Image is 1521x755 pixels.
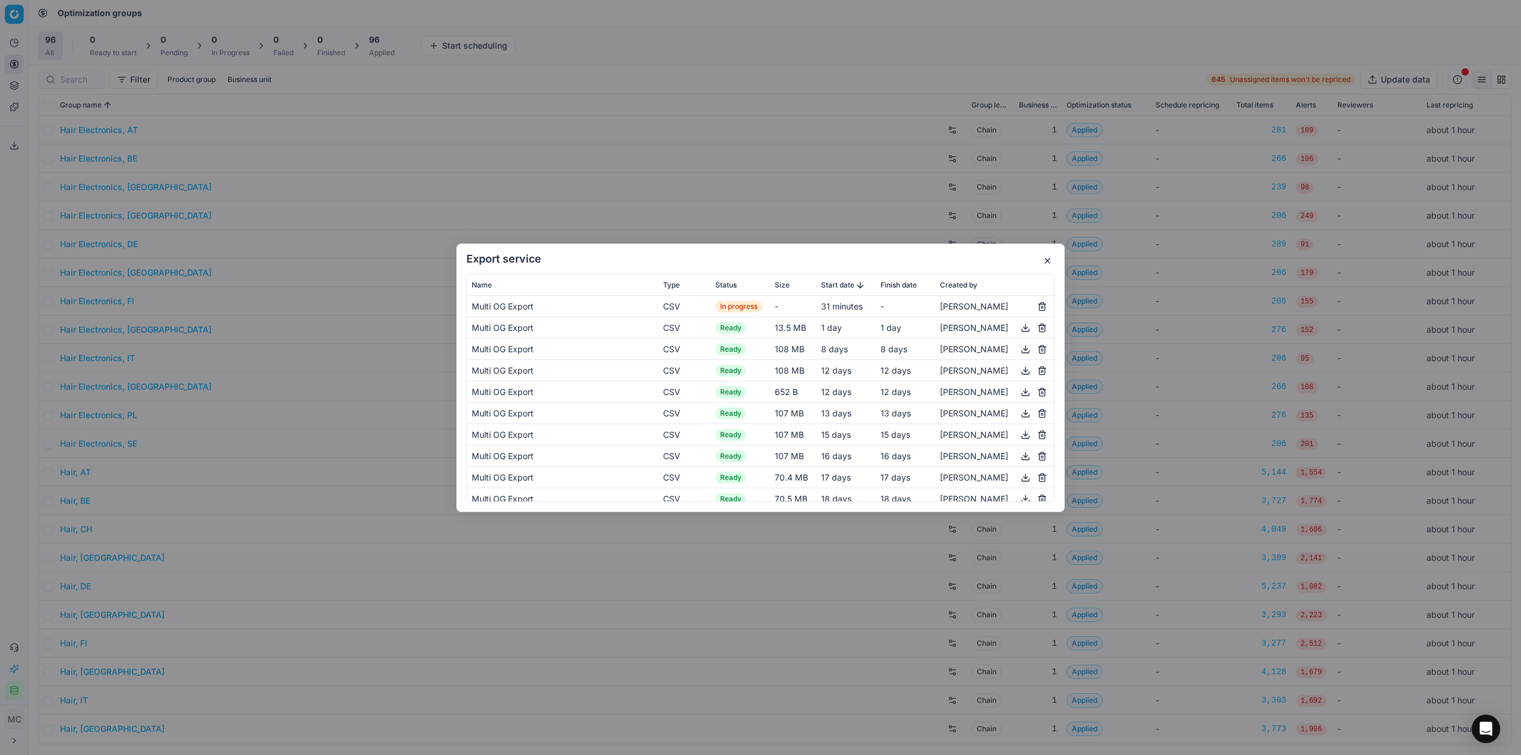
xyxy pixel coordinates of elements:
[663,471,706,483] div: CSV
[881,343,907,353] span: 8 days
[881,322,901,332] span: 1 day
[715,493,746,505] span: Ready
[881,429,910,439] span: 15 days
[775,300,812,312] div: -
[663,407,706,419] div: CSV
[663,450,706,462] div: CSV
[472,364,654,376] div: Multi OG Export
[881,407,911,418] span: 13 days
[821,301,863,311] span: 31 minutes
[472,428,654,440] div: Multi OG Export
[472,386,654,397] div: Multi OG Export
[821,386,851,396] span: 12 days
[663,343,706,355] div: CSV
[854,279,866,290] button: Sorted by Start date descending
[881,365,911,375] span: 12 days
[715,280,737,289] span: Status
[775,407,812,419] div: 107 MB
[663,492,706,504] div: CSV
[821,450,851,460] span: 16 days
[663,300,706,312] div: CSV
[821,343,848,353] span: 8 days
[775,428,812,440] div: 107 MB
[821,322,842,332] span: 1 day
[881,280,917,289] span: Finish date
[472,300,654,312] div: Multi OG Export
[821,429,851,439] span: 15 days
[472,280,492,289] span: Name
[775,492,812,504] div: 70.5 MB
[881,386,911,396] span: 12 days
[715,322,746,334] span: Ready
[821,472,851,482] span: 17 days
[775,321,812,333] div: 13.5 MB
[821,365,851,375] span: 12 days
[940,342,1049,356] div: [PERSON_NAME]
[715,472,746,484] span: Ready
[715,343,746,355] span: Ready
[940,470,1049,484] div: [PERSON_NAME]
[775,386,812,397] div: 652 B
[775,471,812,483] div: 70.4 MB
[940,363,1049,377] div: [PERSON_NAME]
[876,296,935,317] td: -
[940,448,1049,463] div: [PERSON_NAME]
[881,472,910,482] span: 17 days
[821,407,851,418] span: 13 days
[881,450,911,460] span: 16 days
[472,321,654,333] div: Multi OG Export
[821,493,851,503] span: 18 days
[466,254,1055,264] h2: Export service
[940,384,1049,399] div: [PERSON_NAME]
[472,471,654,483] div: Multi OG Export
[821,280,854,289] span: Start date
[940,427,1049,441] div: [PERSON_NAME]
[472,407,654,419] div: Multi OG Export
[940,299,1049,313] div: [PERSON_NAME]
[663,280,680,289] span: Type
[472,343,654,355] div: Multi OG Export
[775,450,812,462] div: 107 MB
[663,386,706,397] div: CSV
[472,450,654,462] div: Multi OG Export
[881,493,911,503] span: 18 days
[940,491,1049,506] div: [PERSON_NAME]
[715,407,746,419] span: Ready
[715,386,746,398] span: Ready
[775,280,790,289] span: Size
[775,343,812,355] div: 108 MB
[940,406,1049,420] div: [PERSON_NAME]
[775,364,812,376] div: 108 MB
[472,492,654,504] div: Multi OG Export
[715,365,746,377] span: Ready
[940,280,977,289] span: Created by
[715,301,762,312] span: In progress
[663,321,706,333] div: CSV
[940,320,1049,334] div: [PERSON_NAME]
[715,450,746,462] span: Ready
[663,428,706,440] div: CSV
[715,429,746,441] span: Ready
[663,364,706,376] div: CSV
